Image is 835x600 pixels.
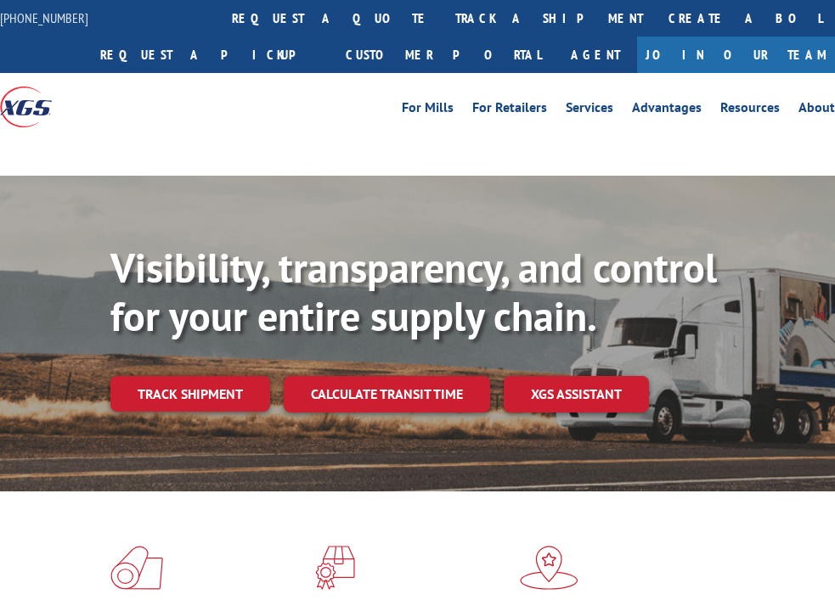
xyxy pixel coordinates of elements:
img: xgs-icon-total-supply-chain-intelligence-red [110,546,163,590]
a: XGS ASSISTANT [504,376,649,412]
a: Customer Portal [333,36,554,73]
a: Track shipment [110,376,270,412]
a: Resources [720,101,780,120]
img: xgs-icon-flagship-distribution-model-red [520,546,578,590]
img: xgs-icon-focused-on-flooring-red [315,546,355,590]
b: Visibility, transparency, and control for your entire supply chain. [110,241,717,343]
a: For Retailers [472,101,547,120]
a: Services [566,101,613,120]
a: For Mills [402,101,454,120]
a: Agent [554,36,637,73]
a: Calculate transit time [284,376,490,412]
a: Advantages [632,101,702,120]
a: About [798,101,835,120]
a: Join Our Team [637,36,835,73]
a: Request a pickup [87,36,333,73]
